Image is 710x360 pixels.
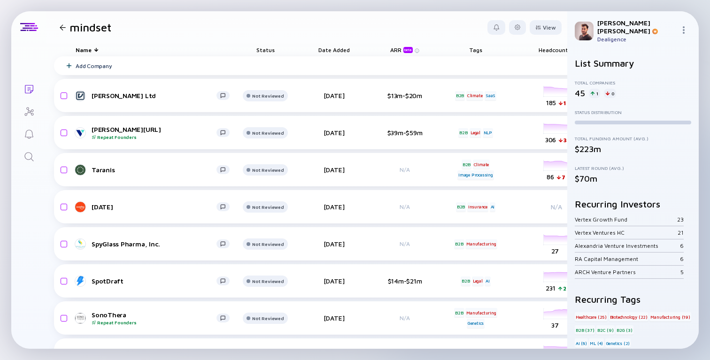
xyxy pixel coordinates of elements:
div: SaaS [485,91,496,100]
div: Total Funding Amount (Avg.) [575,136,691,141]
div: N/A [374,203,435,210]
div: Manufacturing [465,239,497,249]
div: SonoThera [92,311,216,325]
div: Genetics (2) [605,338,631,348]
div: Tags [449,43,502,56]
div: Vertex Growth Fund [575,216,677,223]
div: ARCH Venture Partners [575,268,680,276]
div: AI [490,202,496,212]
div: Repeat Founders [92,320,216,325]
div: ARR [390,46,415,53]
div: Latest Round (Avg.) [575,165,691,171]
div: Not Reviewed [252,204,284,210]
h2: List Summary [575,58,691,69]
div: [DATE] [308,166,360,174]
div: Not Reviewed [252,130,284,136]
div: B2B [458,128,468,138]
div: SpotDraft [92,277,216,285]
div: 1 [589,89,600,98]
div: Not Reviewed [252,315,284,321]
a: SonoTheraRepeat Founders [76,311,237,325]
button: View [530,20,562,35]
div: Legal [472,276,484,286]
div: [PERSON_NAME] Ltd [92,92,216,100]
div: [DATE] [308,203,360,211]
a: [DATE] [76,201,237,213]
div: B2G (3) [616,325,633,335]
h2: Recurring Investors [575,199,691,209]
div: 6 [680,242,684,249]
div: $223m [575,144,691,154]
div: Insurance [467,202,488,212]
div: Climate [473,160,490,169]
div: 21 [678,229,684,236]
div: Not Reviewed [252,167,284,173]
div: NLP [483,128,493,138]
div: [DATE] [308,92,360,100]
div: $14m-$21m [374,277,435,285]
div: Not Reviewed [252,278,284,284]
div: [DATE] [308,240,360,248]
a: SpotDraft [76,276,237,287]
div: Total Companies [575,80,691,85]
div: Alexandria Venture Investments [575,242,680,249]
div: B2B [456,202,466,212]
div: [DATE] [308,314,360,322]
span: Status [256,46,275,54]
div: Not Reviewed [252,241,284,247]
div: B2B [454,308,464,317]
div: [PERSON_NAME][URL] [92,125,216,140]
a: Lists [11,77,46,100]
div: 45 [575,88,585,98]
span: Headcount [539,46,568,54]
div: RA Capital Management [575,255,680,262]
div: N/A [374,166,435,173]
div: Taranis [92,166,216,174]
div: Dealigence [597,36,676,43]
div: 23 [677,216,684,223]
a: Search [11,145,46,167]
div: $13m-$20m [374,92,435,100]
h1: mindset [69,21,111,34]
div: Not Reviewed [252,93,284,99]
div: Legal [470,128,481,138]
div: B2C (9) [596,325,615,335]
div: Date Added [308,43,360,56]
div: $39m-$59m [374,129,435,137]
div: N/A [530,193,583,220]
div: beta [403,47,413,53]
div: Genetics [467,319,485,328]
div: Biotechnology (22) [609,312,648,322]
div: SpyGlass Pharma, Inc. [92,240,216,248]
a: Reminders [11,122,46,145]
div: B2B (37) [575,325,595,335]
div: Manufacturing (19) [649,312,691,322]
div: Manufacturing [465,308,497,317]
a: [PERSON_NAME] Ltd [76,90,237,101]
div: B2B [462,160,471,169]
div: ML (4) [589,338,604,348]
div: Status Distribution [575,109,691,115]
div: Name [68,43,237,56]
div: Climate [466,91,484,100]
div: 5 [680,268,684,276]
div: AI [485,276,491,286]
div: AI (8) [575,338,588,348]
a: SpyGlass Pharma, Inc. [76,238,237,250]
div: [DATE] [308,277,360,285]
div: Add Company [76,62,112,69]
h2: Recurring Tags [575,294,691,305]
img: Gil Profile Picture [575,22,594,40]
div: $70m [575,174,691,184]
div: Repeat Founders [92,134,216,140]
a: Taranis [76,164,237,176]
div: Image Processing [457,170,494,180]
div: B2B [455,91,465,100]
div: [DATE] [92,203,216,211]
a: [PERSON_NAME][URL]Repeat Founders [76,125,237,140]
div: Vertex Ventures HC [575,229,678,236]
div: [DATE] [308,129,360,137]
a: Investor Map [11,100,46,122]
div: N/A [374,240,435,247]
